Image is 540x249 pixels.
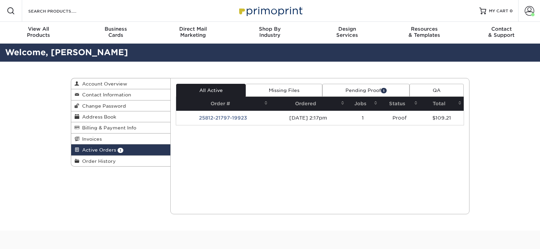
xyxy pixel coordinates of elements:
[71,111,171,122] a: Address Book
[71,144,171,155] a: Active Orders 1
[463,22,540,44] a: Contact& Support
[346,97,380,111] th: Jobs
[231,26,308,38] div: Industry
[410,84,463,97] a: QA
[489,8,508,14] span: MY CART
[71,100,171,111] a: Change Password
[79,114,116,120] span: Address Book
[420,97,463,111] th: Total
[270,111,346,125] td: [DATE] 2:17pm
[154,26,231,38] div: Marketing
[79,125,136,130] span: Billing & Payment Info
[386,26,463,32] span: Resources
[309,26,386,38] div: Services
[77,22,154,44] a: BusinessCards
[322,84,410,97] a: Pending Proof1
[510,9,513,13] span: 0
[386,26,463,38] div: & Templates
[176,111,270,125] td: 25812-21797-19923
[463,26,540,32] span: Contact
[71,156,171,166] a: Order History
[380,111,420,125] td: Proof
[28,7,94,15] input: SEARCH PRODUCTS.....
[380,97,420,111] th: Status
[381,88,387,93] span: 1
[154,22,231,44] a: Direct MailMarketing
[79,147,116,153] span: Active Orders
[118,148,123,153] span: 1
[231,26,308,32] span: Shop By
[79,136,102,142] span: Invoices
[270,97,346,111] th: Ordered
[77,26,154,38] div: Cards
[71,78,171,89] a: Account Overview
[154,26,231,32] span: Direct Mail
[176,97,270,111] th: Order #
[309,26,386,32] span: Design
[71,134,171,144] a: Invoices
[346,111,380,125] td: 1
[386,22,463,44] a: Resources& Templates
[79,81,127,87] span: Account Overview
[71,122,171,133] a: Billing & Payment Info
[71,89,171,100] a: Contact Information
[420,111,463,125] td: $109.21
[77,26,154,32] span: Business
[79,158,116,164] span: Order History
[231,22,308,44] a: Shop ByIndustry
[176,84,246,97] a: All Active
[309,22,386,44] a: DesignServices
[246,84,322,97] a: Missing Files
[79,92,131,97] span: Contact Information
[79,103,126,109] span: Change Password
[463,26,540,38] div: & Support
[236,3,304,18] img: Primoprint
